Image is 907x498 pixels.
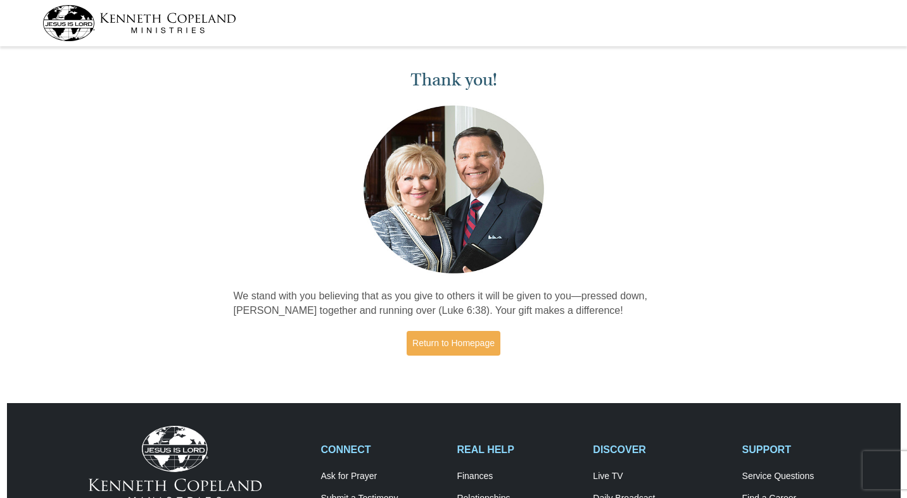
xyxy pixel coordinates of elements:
[321,471,444,482] a: Ask for Prayer
[42,5,236,41] img: kcm-header-logo.svg
[593,471,728,482] a: Live TV
[457,471,580,482] a: Finances
[234,289,674,318] p: We stand with you believing that as you give to others it will be given to you—pressed down, [PER...
[360,103,547,277] img: Kenneth and Gloria
[593,444,728,456] h2: DISCOVER
[407,331,500,356] a: Return to Homepage
[742,444,865,456] h2: SUPPORT
[742,471,865,482] a: Service Questions
[234,70,674,90] h1: Thank you!
[457,444,580,456] h2: REAL HELP
[321,444,444,456] h2: CONNECT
